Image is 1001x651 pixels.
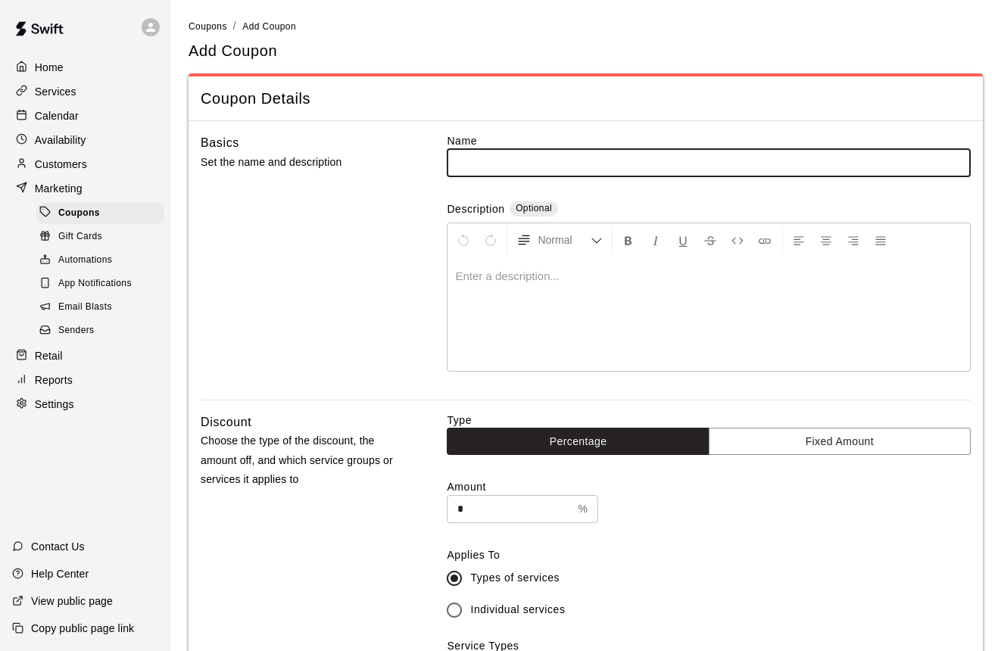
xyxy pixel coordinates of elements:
a: Customers [12,153,158,176]
button: Justify Align [868,226,893,254]
span: Individual services [470,602,565,618]
a: Reports [12,369,158,391]
p: Marketing [35,181,83,196]
label: Description [447,201,504,219]
span: Coupons [58,206,100,221]
p: Home [35,60,64,75]
p: Copy public page link [31,621,134,636]
button: Format Underline [670,226,696,254]
span: Automations [58,253,112,268]
nav: breadcrumb [189,18,983,35]
span: Add Coupon [242,21,296,32]
button: Center Align [813,226,839,254]
span: Email Blasts [58,300,112,315]
span: Optional [516,203,552,213]
a: Retail [12,344,158,367]
p: Customers [35,157,87,172]
button: Formatting Options [510,226,609,254]
p: Help Center [31,566,89,581]
p: Contact Us [31,539,85,554]
span: App Notifications [58,276,132,291]
p: Availability [35,132,86,148]
span: Coupon Details [201,89,971,109]
button: Undo [451,226,476,254]
a: Email Blasts [36,296,170,319]
span: Types of services [470,570,560,586]
span: Coupons [189,21,227,32]
a: Gift Cards [36,225,170,248]
button: Fixed Amount [709,428,971,456]
button: Percentage [447,428,709,456]
button: Format Italics [643,226,669,254]
p: % [578,501,588,517]
h5: Add Coupon [189,41,277,61]
a: Coupons [189,20,227,32]
span: Senders [58,323,95,338]
label: Amount [447,479,971,494]
div: Senders [36,320,164,341]
h6: Basics [201,133,239,153]
label: Type [447,413,971,428]
p: Settings [35,397,74,412]
button: Format Strikethrough [697,226,723,254]
a: Availability [12,129,158,151]
div: Gift Cards [36,226,164,248]
a: Marketing [12,177,158,200]
span: Normal [538,232,591,248]
p: Choose the type of the discount, the amount off, and which service groups or services it applies to [201,431,401,489]
label: Name [447,133,971,148]
span: Gift Cards [58,229,102,245]
div: Coupons [36,203,164,224]
a: Services [12,80,158,103]
a: Automations [36,249,170,273]
button: Insert Link [752,226,778,254]
a: Home [12,56,158,79]
a: Coupons [36,201,170,225]
div: App Notifications [36,273,164,294]
p: Retail [35,348,63,363]
button: Left Align [786,226,812,254]
div: Email Blasts [36,297,164,318]
a: Settings [12,393,158,416]
button: Format Bold [616,226,641,254]
button: Right Align [840,226,866,254]
button: Insert Code [725,226,750,254]
label: Applies To [447,547,971,562]
li: / [233,18,236,34]
p: Set the name and description [201,153,401,172]
a: Senders [36,319,170,343]
a: App Notifications [36,273,170,296]
h6: Discount [201,413,251,432]
div: Automations [36,250,164,271]
button: Redo [478,226,504,254]
p: Reports [35,372,73,388]
p: Services [35,84,76,99]
p: Calendar [35,108,79,123]
a: Calendar [12,104,158,127]
p: View public page [31,593,113,609]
